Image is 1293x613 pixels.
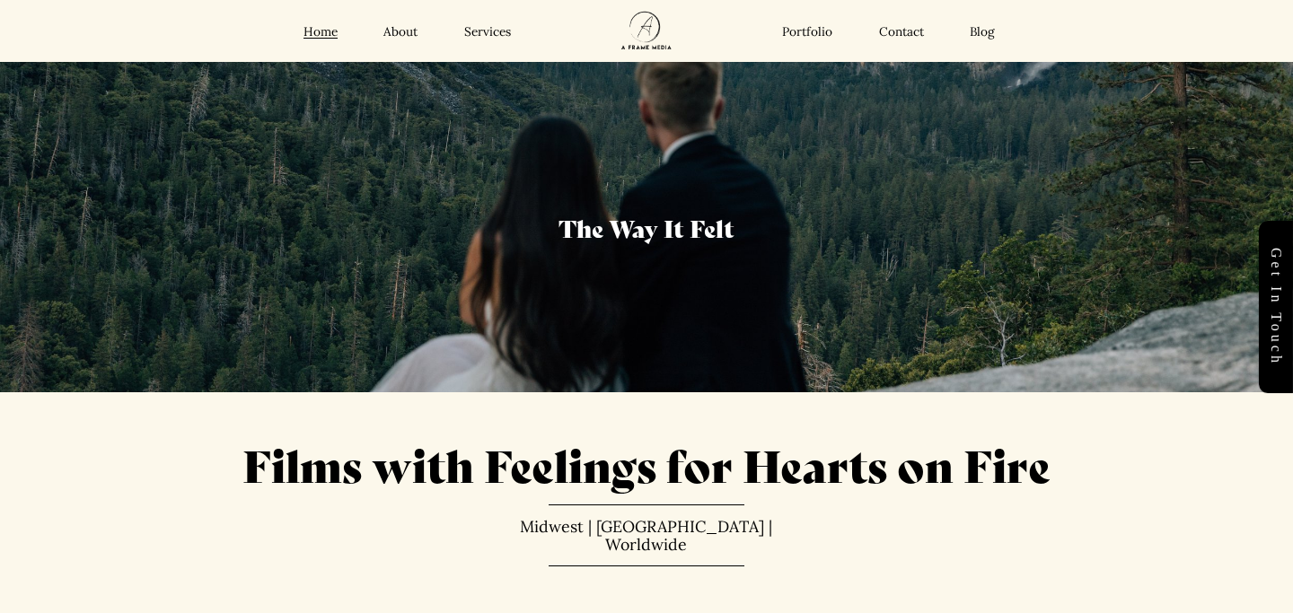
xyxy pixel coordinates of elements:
[32,435,1261,492] h1: Films with Feelings for Hearts on Fire
[1259,221,1293,393] a: Get in touch
[970,23,995,39] a: Blog
[303,23,338,39] a: Home
[383,23,418,39] a: About
[559,210,734,244] span: The Way It Felt
[782,23,832,39] a: Portfolio
[879,23,924,39] a: Contact
[464,23,511,39] a: Services
[497,518,796,553] p: Midwest | [GEOGRAPHIC_DATA] | Worldwide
